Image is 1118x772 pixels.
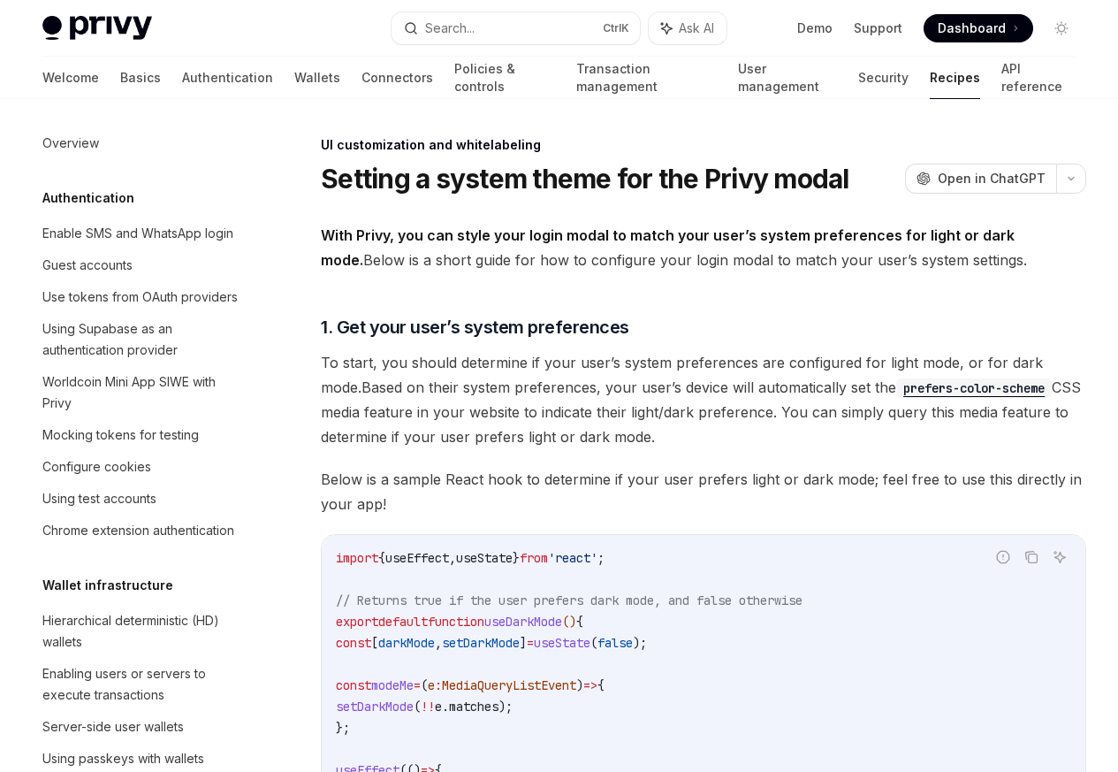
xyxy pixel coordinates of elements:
[42,318,244,361] div: Using Supabase as an authentication provider
[597,677,605,693] span: {
[28,605,255,658] a: Hierarchical deterministic (HD) wallets
[28,127,255,159] a: Overview
[336,677,371,693] span: const
[42,371,244,414] div: Worldcoin Mini App SIWE with Privy
[414,699,421,715] span: (
[597,550,605,566] span: ;
[28,419,255,451] a: Mocking tokens for testing
[42,575,173,596] h5: Wallet infrastructure
[738,57,838,99] a: User management
[42,255,133,276] div: Guest accounts
[42,133,99,154] div: Overview
[28,249,255,281] a: Guest accounts
[336,550,378,566] span: import
[42,424,199,446] div: Mocking tokens for testing
[42,187,134,209] h5: Authentication
[576,614,583,630] span: {
[633,635,647,651] span: );
[336,635,371,651] span: const
[454,57,555,99] a: Policies & controls
[378,614,428,630] span: default
[938,19,1006,37] span: Dashboard
[854,19,902,37] a: Support
[321,315,629,340] span: 1. Get your user’s system preferences
[442,635,520,651] span: setDarkMode
[498,699,513,715] span: );
[42,223,233,244] div: Enable SMS and WhatsApp login
[938,170,1046,187] span: Open in ChatGPT
[28,451,255,483] a: Configure cookies
[385,550,449,566] span: useEffect
[28,281,255,313] a: Use tokens from OAuth providers
[992,546,1015,569] button: Report incorrect code
[42,716,184,738] div: Server-side user wallets
[520,550,548,566] span: from
[42,748,204,769] div: Using passkeys with wallets
[28,218,255,249] a: Enable SMS and WhatsApp login
[449,699,498,715] span: matches
[562,614,576,630] span: ()
[336,720,350,736] span: };
[428,677,435,693] span: e
[1048,546,1071,569] button: Ask AI
[428,614,484,630] span: function
[425,18,475,39] div: Search...
[442,699,449,715] span: .
[42,488,156,509] div: Using test accounts
[371,677,414,693] span: modeMe
[896,378,1052,398] code: prefers-color-scheme
[1001,57,1076,99] a: API reference
[321,350,1086,449] span: To start, you should determine if your user’s system preferences are configured for light mode, o...
[182,57,273,99] a: Authentication
[42,287,238,308] div: Use tokens from OAuth providers
[576,57,716,99] a: Transaction management
[120,57,161,99] a: Basics
[321,136,1086,154] div: UI customization and whitelabeling
[42,57,99,99] a: Welcome
[534,635,590,651] span: useState
[414,677,421,693] span: =
[435,677,442,693] span: :
[679,19,714,37] span: Ask AI
[336,699,414,715] span: setDarkMode
[28,366,255,419] a: Worldcoin Mini App SIWE with Privy
[371,635,378,651] span: [
[520,635,527,651] span: ]
[905,164,1056,194] button: Open in ChatGPT
[42,16,152,41] img: light logo
[321,223,1086,272] span: Below is a short guide for how to configure your login modal to match your user’s system settings.
[1020,546,1043,569] button: Copy the contents from the code block
[421,699,435,715] span: !!
[435,699,442,715] span: e
[28,313,255,366] a: Using Supabase as an authentication provider
[449,550,456,566] span: ,
[28,658,255,711] a: Enabling users or servers to execute transactions
[321,163,849,195] h1: Setting a system theme for the Privy modal
[321,467,1086,516] span: Below is a sample React hook to determine if your user prefers light or dark mode; feel free to u...
[513,550,520,566] span: }
[1047,14,1076,42] button: Toggle dark mode
[28,483,255,515] a: Using test accounts
[603,21,629,35] span: Ctrl K
[42,520,234,541] div: Chrome extension authentication
[858,57,909,99] a: Security
[576,677,583,693] span: )
[484,614,562,630] span: useDarkMode
[924,14,1033,42] a: Dashboard
[421,677,428,693] span: (
[435,635,442,651] span: ,
[321,226,1015,269] strong: With Privy, you can style your login modal to match your user’s system preferences for light or d...
[597,635,633,651] span: false
[583,677,597,693] span: =>
[456,550,513,566] span: useState
[42,610,244,653] div: Hierarchical deterministic (HD) wallets
[42,456,151,478] div: Configure cookies
[392,12,640,44] button: Search...CtrlK
[527,635,534,651] span: =
[896,378,1052,396] a: prefers-color-scheme
[649,12,726,44] button: Ask AI
[294,57,340,99] a: Wallets
[28,515,255,547] a: Chrome extension authentication
[378,635,435,651] span: darkMode
[336,592,802,608] span: // Returns true if the user prefers dark mode, and false otherwise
